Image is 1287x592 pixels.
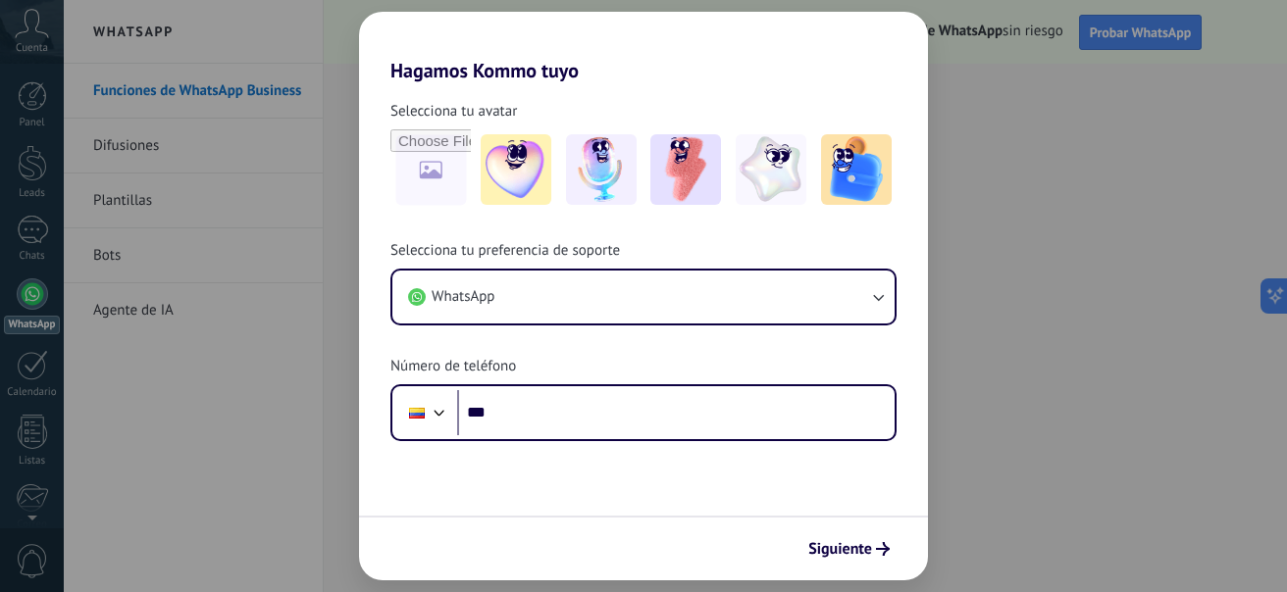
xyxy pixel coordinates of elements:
img: -4.jpeg [736,134,806,205]
div: Colombia: + 57 [398,392,436,433]
span: Selecciona tu avatar [390,102,517,122]
img: -5.jpeg [821,134,892,205]
img: -2.jpeg [566,134,637,205]
span: Siguiente [808,542,872,556]
img: -1.jpeg [481,134,551,205]
h2: Hagamos Kommo tuyo [359,12,928,82]
img: -3.jpeg [650,134,721,205]
span: WhatsApp [432,287,494,307]
button: Siguiente [799,532,899,566]
button: WhatsApp [392,271,895,323]
span: Número de teléfono [390,357,516,376]
span: Selecciona tu preferencia de soporte [390,241,620,261]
